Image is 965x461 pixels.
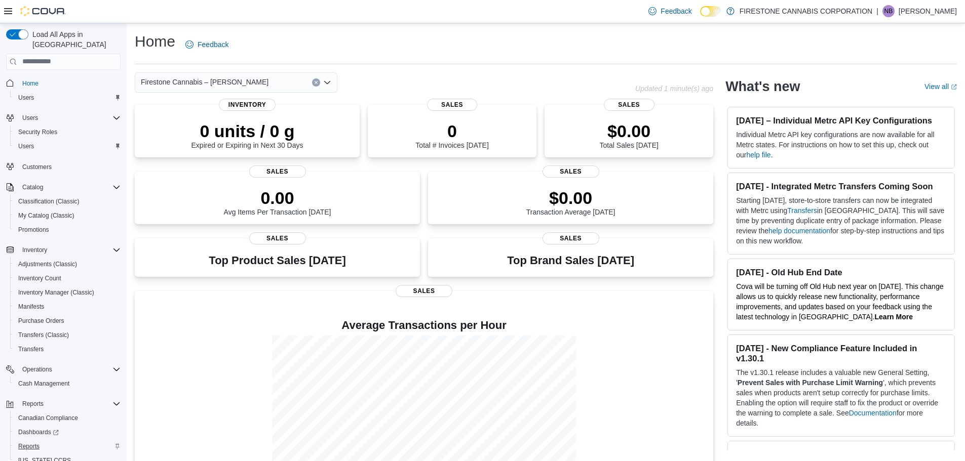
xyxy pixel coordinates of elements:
[10,223,125,237] button: Promotions
[427,99,478,111] span: Sales
[875,313,913,321] a: Learn More
[604,99,654,111] span: Sales
[2,397,125,411] button: Reports
[18,212,74,220] span: My Catalog (Classic)
[14,301,48,313] a: Manifests
[18,181,47,193] button: Catalog
[14,195,121,207] span: Classification (Classic)
[951,84,957,90] svg: External link
[14,209,79,222] a: My Catalog (Classic)
[20,6,66,16] img: Cova
[181,34,233,55] a: Feedback
[10,285,125,300] button: Inventory Manager (Classic)
[14,209,121,222] span: My Catalog (Classic)
[323,78,331,87] button: Open list of options
[22,183,43,191] span: Catalog
[736,195,946,246] p: Starting [DATE], store-to-store transfers can now be integrated with Metrc using in [GEOGRAPHIC_D...
[882,5,895,17] div: nichol babiak
[849,409,897,417] a: Documentation
[18,414,78,422] span: Canadian Compliance
[14,315,68,327] a: Purchase Orders
[18,226,49,234] span: Promotions
[18,303,44,311] span: Manifests
[249,232,306,244] span: Sales
[14,412,82,424] a: Canadian Compliance
[599,121,658,149] div: Total Sales [DATE]
[10,91,125,105] button: Users
[10,208,125,223] button: My Catalog (Classic)
[14,301,121,313] span: Manifests
[14,378,121,390] span: Cash Management
[10,342,125,356] button: Transfers
[18,345,44,353] span: Transfers
[740,5,872,17] p: FIRESTONE CANNABIS CORPORATION
[14,224,53,236] a: Promotions
[661,6,691,16] span: Feedback
[10,328,125,342] button: Transfers (Classic)
[543,165,599,178] span: Sales
[736,367,946,428] p: The v1.30.1 release includes a valuable new General Setting, ' ', which prevents sales when produ...
[18,398,121,410] span: Reports
[526,188,615,208] p: $0.00
[209,255,345,267] h3: Top Product Sales [DATE]
[14,329,121,341] span: Transfers (Classic)
[18,380,69,388] span: Cash Management
[2,159,125,174] button: Customers
[736,282,943,321] span: Cova will be turning off Old Hub next year on [DATE]. This change allows us to quickly release ne...
[22,114,38,122] span: Users
[18,274,61,282] span: Inventory Count
[18,77,43,90] a: Home
[10,139,125,153] button: Users
[14,224,121,236] span: Promotions
[14,286,98,299] a: Inventory Manager (Classic)
[507,255,634,267] h3: Top Brand Sales [DATE]
[22,163,52,171] span: Customers
[10,300,125,314] button: Manifests
[14,329,73,341] a: Transfers (Classic)
[22,246,47,254] span: Inventory
[18,244,51,256] button: Inventory
[219,99,276,111] span: Inventory
[543,232,599,244] span: Sales
[198,39,228,50] span: Feedback
[2,362,125,376] button: Operations
[10,194,125,208] button: Classification (Classic)
[18,288,94,297] span: Inventory Manager (Classic)
[18,398,48,410] button: Reports
[884,5,893,17] span: nb
[736,115,946,125] h3: [DATE] – Individual Metrc API Key Configurations
[14,426,63,438] a: Dashboards
[28,29,121,50] span: Load All Apps in [GEOGRAPHIC_DATA]
[14,140,38,152] a: Users
[18,442,40,450] span: Reports
[14,343,48,355] a: Transfers
[18,77,121,90] span: Home
[599,121,658,141] p: $0.00
[312,78,320,87] button: Clear input
[14,378,73,390] a: Cash Management
[2,111,125,125] button: Users
[736,181,946,191] h3: [DATE] - Integrated Metrc Transfers Coming Soon
[396,285,452,297] span: Sales
[415,121,488,149] div: Total # Invoices [DATE]
[14,272,121,284] span: Inventory Count
[738,379,883,387] strong: Prevent Sales with Purchase Limit Warning
[224,188,331,208] p: 0.00
[14,126,121,138] span: Security Roles
[22,79,38,88] span: Home
[18,197,80,205] span: Classification (Classic)
[14,426,121,438] span: Dashboards
[14,412,121,424] span: Canadian Compliance
[18,331,69,339] span: Transfers (Classic)
[14,140,121,152] span: Users
[14,315,121,327] span: Purchase Orders
[526,188,615,216] div: Transaction Average [DATE]
[736,130,946,160] p: Individual Metrc API key configurations are now available for all Metrc states. For instructions ...
[18,160,121,173] span: Customers
[14,440,44,452] a: Reports
[14,343,121,355] span: Transfers
[746,151,770,159] a: help file
[924,82,957,91] a: View allExternal link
